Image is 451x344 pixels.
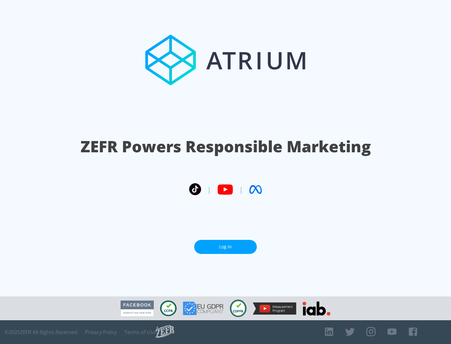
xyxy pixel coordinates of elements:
span: © 2025 ZEFR All Rights Reserved [5,329,77,335]
img: COPPA Compliant [230,300,246,317]
img: CCPA Compliant [160,301,177,316]
a: Privacy Policy [85,329,117,335]
img: GDPR Compliant [183,301,224,315]
span: | [239,185,243,194]
img: YouTube Measurement Program [253,302,296,315]
span: | [207,185,211,194]
a: Log In [194,240,257,254]
img: Facebook Marketing Partner [121,301,154,316]
img: IAB [303,301,330,316]
h1: ZEFR Powers Responsible Marketing [80,136,371,157]
a: Terms of Use [124,329,156,335]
